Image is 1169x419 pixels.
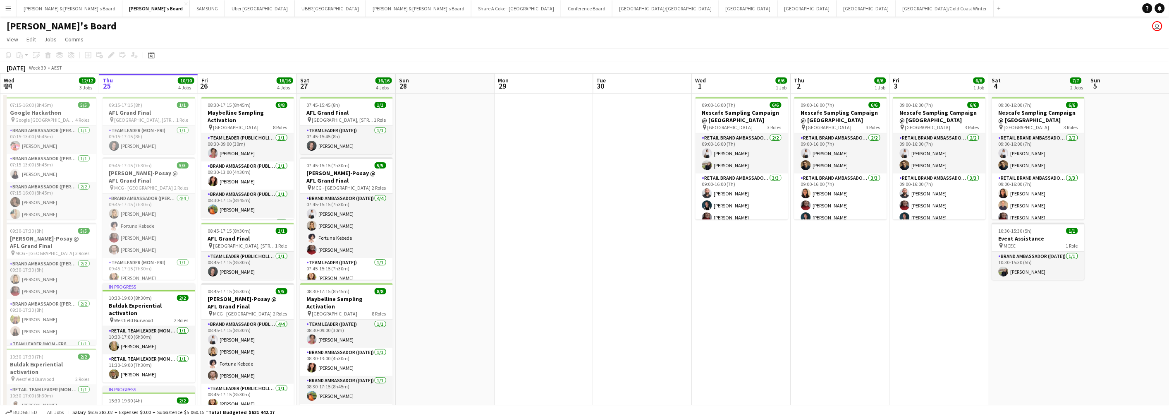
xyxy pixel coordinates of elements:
span: 1 Role [374,117,386,123]
button: [PERSON_NAME]'s Board [122,0,190,17]
button: [GEOGRAPHIC_DATA] [837,0,896,17]
span: 26 [200,81,208,91]
app-job-card: 09:00-16:00 (7h)6/6Nescafe Sampling Campaign @ [GEOGRAPHIC_DATA] [GEOGRAPHIC_DATA]3 RolesRETAIL B... [992,97,1085,219]
h3: [PERSON_NAME]-Posay @ AFL Grand Final [201,295,294,310]
span: 1/1 [375,102,386,108]
app-card-role: Team Leader (Mon - Fri)1/109:45-17:15 (7h30m)[PERSON_NAME] [103,258,195,286]
span: 5/5 [375,162,386,169]
span: 6/6 [1066,102,1078,108]
span: [GEOGRAPHIC_DATA] [1004,124,1049,130]
span: 24 [2,81,14,91]
h3: Event Assistance [992,235,1085,242]
app-user-avatar: Andy Husen [1152,21,1162,31]
button: Conference Board [561,0,612,17]
button: [PERSON_NAME] & [PERSON_NAME]'s Board [366,0,471,17]
div: 1 Job [875,84,886,91]
span: Jobs [44,36,57,43]
a: Edit [23,34,39,45]
app-card-role: Brand Ambassador ([PERSON_NAME])1/107:15-13:00 (5h45m)[PERSON_NAME] [4,154,96,182]
span: Budgeted [13,409,37,415]
app-card-role: RETAIL Brand Ambassador (Mon - Fri)3/309:00-16:00 (7h)[PERSON_NAME][PERSON_NAME][PERSON_NAME] [893,173,986,226]
h3: Nescafe Sampling Campaign @ [GEOGRAPHIC_DATA] [893,109,986,124]
app-card-role: Team Leader (Mon - Fri)1/1 [4,340,96,368]
span: 09:30-17:30 (8h) [10,228,44,234]
span: Fri [201,77,208,84]
h3: AFL Grand Final [103,109,195,116]
button: [GEOGRAPHIC_DATA] [719,0,778,17]
app-card-role: Team Leader (Public Holiday)1/108:30-09:00 (30m)[PERSON_NAME] [201,133,294,161]
span: 5/5 [78,102,90,108]
div: 07:45-15:45 (8h)1/1AFL Grand Final [GEOGRAPHIC_DATA], [STREET_ADDRESS]1 RoleTeam Leader ([DATE])1... [300,97,393,154]
app-card-role: Team Leader ([DATE])1/108:30-09:00 (30m)[PERSON_NAME] [300,320,393,348]
span: MCEC [1004,243,1016,249]
h3: Nescafe Sampling Campaign @ [GEOGRAPHIC_DATA] [794,109,887,124]
div: Salary $616 382.02 + Expenses $0.00 + Subsistence $5 060.15 = [72,409,275,415]
span: 1/1 [177,102,189,108]
app-card-role: Team Leader ([DATE])1/107:45-15:45 (8h)[PERSON_NAME] [300,126,393,154]
span: 2 [793,81,805,91]
app-job-card: 07:45-15:15 (7h30m)5/5[PERSON_NAME]-Posay @ AFL Grand Final MCG - [GEOGRAPHIC_DATA]2 RolesBrand A... [300,157,393,280]
span: 7/7 [1070,77,1082,84]
span: Google [GEOGRAPHIC_DATA] - [GEOGRAPHIC_DATA] [16,117,76,123]
span: 08:30-17:15 (8h45m) [208,102,251,108]
h3: Maybelline Sampling Activation [300,295,393,310]
span: 08:30-17:15 (8h45m) [307,288,350,294]
app-card-role: Brand Ambassador ([DATE])4/407:45-15:15 (7h30m)[PERSON_NAME][PERSON_NAME]Fortuna Kebede[PERSON_NAME] [300,194,393,258]
span: 07:15-16:00 (8h45m) [10,102,53,108]
span: 09:00-16:00 (7h) [999,102,1032,108]
span: 07:45-15:15 (7h30m) [307,162,350,169]
span: 10/10 [178,77,194,84]
span: 3 Roles [1064,124,1078,130]
span: 3 Roles [767,124,782,130]
app-card-role: Brand Ambassador ([PERSON_NAME])2/207:15-16:00 (8h45m)[PERSON_NAME][PERSON_NAME] [4,182,96,222]
span: View [7,36,18,43]
div: In progress [103,386,195,393]
h3: Nescafe Sampling Campaign @ [GEOGRAPHIC_DATA] [696,109,788,124]
span: 2 Roles [175,185,189,191]
app-job-card: 09:00-16:00 (7h)6/6Nescafe Sampling Campaign @ [GEOGRAPHIC_DATA] [GEOGRAPHIC_DATA]3 RolesRETAIL B... [893,97,986,219]
app-job-card: 09:30-17:30 (8h)5/5[PERSON_NAME]-Posay @ AFL Grand Final MCG - [GEOGRAPHIC_DATA]3 RolesBrand Amba... [4,223,96,345]
span: [GEOGRAPHIC_DATA], [STREET_ADDRESS] [115,117,177,123]
h3: Google Hackathon [4,109,96,116]
span: 3 Roles [76,250,90,256]
span: Westfield Burwood [115,317,153,323]
app-card-role: RETAIL Brand Ambassador (Mon - Fri)2/209:00-16:00 (7h)[PERSON_NAME][PERSON_NAME] [794,133,887,173]
div: 07:15-16:00 (8h45m)5/5Google Hackathon Google [GEOGRAPHIC_DATA] - [GEOGRAPHIC_DATA]4 RolesBrand A... [4,97,96,219]
app-card-role: Brand Ambassador ([DATE])1/110:30-15:30 (5h)[PERSON_NAME] [992,252,1085,280]
app-card-role: RETAIL Team Leader (Mon - Fri)1/110:30-17:00 (6h30m)[PERSON_NAME] [103,326,195,354]
h3: [PERSON_NAME]-Posay @ AFL Grand Final [103,169,195,184]
button: [PERSON_NAME] & [PERSON_NAME]'s Board [17,0,122,17]
span: 27 [299,81,309,91]
div: 09:15-17:15 (8h)1/1AFL Grand Final [GEOGRAPHIC_DATA], [STREET_ADDRESS]1 RoleTeam Leader (Mon - Fr... [103,97,195,154]
span: 6/6 [875,77,886,84]
div: 08:30-17:15 (8h45m)8/8Maybelline Sampling Activation [GEOGRAPHIC_DATA]8 RolesTeam Leader ([DATE])... [300,283,393,406]
span: Edit [26,36,36,43]
h3: AFL Grand Final [300,109,393,116]
span: Total Budgeted $621 442.17 [208,409,275,415]
span: [GEOGRAPHIC_DATA] [213,124,259,130]
app-card-role: RETAIL Brand Ambassador ([DATE])3/309:00-16:00 (7h)[PERSON_NAME][PERSON_NAME][PERSON_NAME] [992,173,1085,226]
span: 1 Role [275,243,287,249]
h3: Buldak Experiential activation [103,302,195,317]
span: [GEOGRAPHIC_DATA] [806,124,852,130]
span: 16/16 [375,77,392,84]
span: 1/1 [276,228,287,234]
span: [GEOGRAPHIC_DATA] [905,124,951,130]
app-job-card: 09:00-16:00 (7h)6/6Nescafe Sampling Campaign @ [GEOGRAPHIC_DATA] [GEOGRAPHIC_DATA]3 RolesRETAIL B... [794,97,887,219]
button: [GEOGRAPHIC_DATA] [778,0,837,17]
span: 09:00-16:00 (7h) [801,102,834,108]
app-card-role: RETAIL Team Leader (Mon - Fri)1/111:30-19:00 (7h30m)[PERSON_NAME] [103,354,195,383]
span: 4 [991,81,1001,91]
span: 1 Role [177,117,189,123]
app-job-card: 08:45-17:15 (8h30m)1/1AFL Grand Final [GEOGRAPHIC_DATA], [STREET_ADDRESS]1 RoleTeam Leader (Publi... [201,223,294,280]
span: 1 [694,81,706,91]
span: 5/5 [177,162,189,169]
div: [DATE] [7,64,26,72]
span: 5/5 [78,228,90,234]
span: 8 Roles [273,124,287,130]
span: [GEOGRAPHIC_DATA] [312,311,358,317]
app-card-role: RETAIL Brand Ambassador ([DATE])2/209:00-16:00 (7h)[PERSON_NAME][PERSON_NAME] [992,133,1085,173]
app-job-card: 09:00-16:00 (7h)6/6Nescafe Sampling Campaign @ [GEOGRAPHIC_DATA] [GEOGRAPHIC_DATA]3 RolesRETAIL B... [696,97,788,219]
